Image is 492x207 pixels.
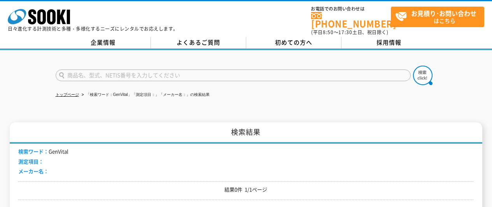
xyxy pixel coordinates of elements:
[311,12,391,28] a: [PHONE_NUMBER]
[80,91,210,99] li: 「検索ワード：GenVital」「測定項目：」「メーカー名：」の検索結果
[151,37,246,49] a: よくあるご質問
[395,7,484,26] span: はこちら
[56,92,79,97] a: トップページ
[56,37,151,49] a: 企業情報
[341,37,437,49] a: 採用情報
[246,37,341,49] a: 初めての方へ
[18,186,473,194] p: 結果0件 1/1ページ
[18,148,68,156] li: GenVital
[413,66,432,85] img: btn_search.png
[311,7,391,11] span: お電話でのお問い合わせは
[56,70,411,81] input: 商品名、型式、NETIS番号を入力してください
[311,29,388,36] span: (平日 ～ 土日、祝日除く)
[18,148,49,155] span: 検索ワード：
[10,122,482,144] h1: 検索結果
[323,29,334,36] span: 8:50
[391,7,484,27] a: お見積り･お問い合わせはこちら
[18,167,49,175] span: メーカー名：
[275,38,312,47] span: 初めての方へ
[8,26,178,31] p: 日々進化する計測技術と多種・多様化するニーズにレンタルでお応えします。
[411,9,476,18] strong: お見積り･お問い合わせ
[338,29,352,36] span: 17:30
[18,158,44,165] span: 測定項目：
